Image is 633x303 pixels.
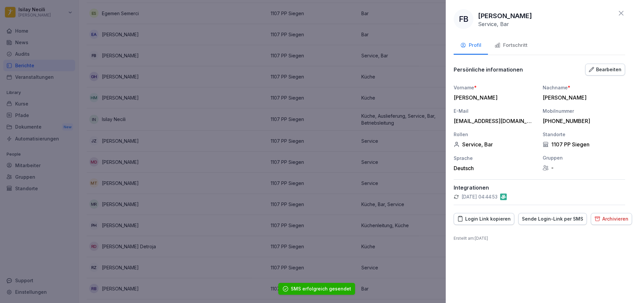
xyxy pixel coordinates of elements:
[454,94,533,101] div: [PERSON_NAME]
[543,141,625,148] div: 1107 PP Siegen
[454,9,473,29] div: FB
[591,213,632,225] button: Archivieren
[543,131,625,138] div: Standorte
[488,37,534,55] button: Fortschritt
[543,107,625,114] div: Mobilnummer
[585,64,625,76] button: Bearbeiten
[518,213,587,225] button: Sende Login-Link per SMS
[589,66,621,73] div: Bearbeiten
[543,84,625,91] div: Nachname
[543,165,625,171] div: -
[478,21,509,27] p: Service, Bar
[454,37,488,55] button: Profil
[478,11,532,21] p: [PERSON_NAME]
[457,215,511,223] div: Login Link kopieren
[543,154,625,161] div: Gruppen
[454,213,514,225] button: Login Link kopieren
[594,215,628,223] div: Archivieren
[454,155,536,162] div: Sprache
[500,194,507,200] img: gastromatic.png
[543,118,622,124] div: [PHONE_NUMBER]
[454,141,536,148] div: Service, Bar
[454,66,523,73] p: Persönliche informationen
[454,107,536,114] div: E-Mail
[291,286,351,292] div: SMS erfolgreich gesendet
[460,42,481,49] div: Profil
[454,235,625,241] p: Erstellt am : [DATE]
[454,84,536,91] div: Vorname
[495,42,527,49] div: Fortschritt
[454,131,536,138] div: Rollen
[462,194,497,200] p: [DATE] 04:44:53
[454,118,533,124] div: [EMAIL_ADDRESS][DOMAIN_NAME]
[543,94,622,101] div: [PERSON_NAME]
[454,165,536,171] div: Deutsch
[522,215,583,223] div: Sende Login-Link per SMS
[454,184,625,191] p: Integrationen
